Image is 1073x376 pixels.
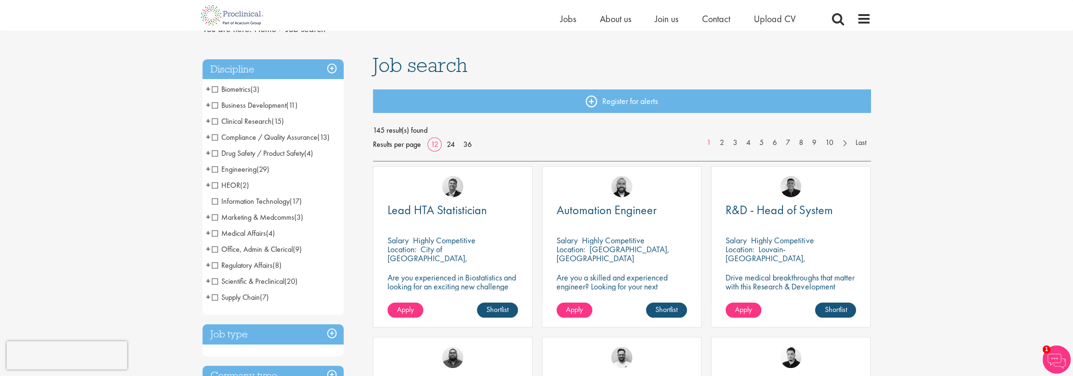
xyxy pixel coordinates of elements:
p: Highly Competitive [751,235,814,246]
a: Register for alerts [373,89,871,113]
a: Apply [557,303,592,318]
span: Information Technology [212,196,290,206]
p: Highly Competitive [582,235,645,246]
span: Clinical Research [212,116,284,126]
a: Last [851,137,871,148]
h3: Discipline [202,59,344,80]
span: + [206,274,210,288]
a: 36 [460,139,475,149]
span: HEOR [212,180,240,190]
a: 7 [781,137,795,148]
a: 5 [755,137,768,148]
span: (9) [293,244,302,254]
span: Marketing & Medcomms [212,212,303,222]
span: Biometrics [212,84,250,94]
span: Office, Admin & Clerical [212,244,302,254]
span: Join us [655,13,678,25]
a: Upload CV [754,13,796,25]
span: + [206,162,210,176]
span: Regulatory Affairs [212,260,282,270]
a: Shortlist [477,303,518,318]
span: Marketing & Medcomms [212,212,294,222]
span: Information Technology [212,196,302,206]
span: Biometrics [212,84,259,94]
a: 8 [794,137,808,148]
img: Chatbot [1042,345,1071,374]
span: Location: [726,244,754,255]
span: Regulatory Affairs [212,260,273,270]
span: (7) [260,292,269,302]
span: Automation Engineer [557,202,657,218]
p: Are you experienced in Biostatistics and looking for an exciting new challenge where you can assi... [387,273,518,309]
img: Ashley Bennett [442,347,463,368]
span: (20) [284,276,298,286]
h3: Job type [202,324,344,344]
span: + [206,82,210,96]
span: + [206,290,210,304]
span: Location: [387,244,416,255]
span: Supply Chain [212,292,269,302]
span: R&D - Head of System [726,202,832,218]
span: (3) [294,212,303,222]
a: Jobs [560,13,576,25]
span: (4) [304,148,313,158]
a: 1 [702,137,716,148]
span: + [206,210,210,224]
span: (3) [250,84,259,94]
img: Christian Andersen [780,176,801,197]
span: Compliance / Quality Assurance [212,132,317,142]
iframe: reCAPTCHA [7,341,127,369]
span: Scientific & Preclinical [212,276,298,286]
span: Location: [557,244,585,255]
a: 3 [728,137,742,148]
span: (13) [317,132,330,142]
a: Automation Engineer [557,204,687,216]
a: 4 [742,137,755,148]
span: (29) [257,164,269,174]
img: Jordan Kiely [611,176,632,197]
span: (8) [273,260,282,270]
span: + [206,114,210,128]
span: Apply [566,304,583,314]
a: 9 [807,137,821,148]
span: 1 [1042,345,1050,353]
span: Compliance / Quality Assurance [212,132,330,142]
img: Tom Magenis [442,176,463,197]
span: (15) [272,116,284,126]
p: Highly Competitive [413,235,476,246]
span: Clinical Research [212,116,272,126]
a: Shortlist [815,303,856,318]
span: + [206,242,210,256]
a: 6 [768,137,782,148]
span: Scientific & Preclinical [212,276,284,286]
p: Drive medical breakthroughs that matter with this Research & Development position! [726,273,856,300]
a: Anderson Maldonado [780,347,801,368]
a: R&D - Head of System [726,204,856,216]
span: Results per page [373,137,421,152]
p: [GEOGRAPHIC_DATA], [GEOGRAPHIC_DATA] [557,244,670,264]
span: (2) [240,180,249,190]
a: Lead HTA Statistician [387,204,518,216]
span: Engineering [212,164,257,174]
a: 2 [715,137,729,148]
span: Drug Safety / Product Safety [212,148,304,158]
img: Emile De Beer [611,347,632,368]
span: Medical Affairs [212,228,275,238]
a: Apply [387,303,423,318]
span: Business Development [212,100,298,110]
a: About us [600,13,631,25]
a: 12 [428,139,442,149]
span: (11) [286,100,298,110]
a: Contact [702,13,730,25]
a: Shortlist [646,303,687,318]
span: 145 result(s) found [373,123,871,137]
span: Lead HTA Statistician [387,202,487,218]
a: Apply [726,303,761,318]
span: + [206,98,210,112]
p: Louvain-[GEOGRAPHIC_DATA], [GEOGRAPHIC_DATA] [726,244,806,272]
